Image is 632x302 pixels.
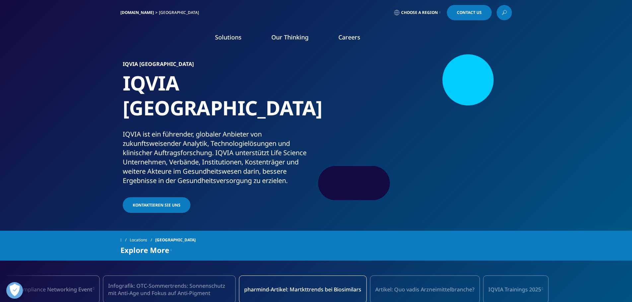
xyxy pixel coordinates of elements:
a: Kontaktieren Sie uns [123,197,190,213]
nav: Primary [176,23,512,54]
span: IQVIA Trainings 2025 [488,286,541,293]
span: Artikel: Quo vadis Arzneimittelbranche? [375,286,474,293]
span: Choose a Region [401,10,438,15]
a: [DOMAIN_NAME] [120,10,154,15]
span: [GEOGRAPHIC_DATA] [155,234,196,246]
span: Infografik: OTC-Sommertrends: Sonnenschutz mit Anti-Age und Fokus auf Anti-Pigment [108,282,230,297]
a: Locations [130,234,155,246]
a: Careers [338,33,360,41]
span: Contact Us [457,11,482,15]
img: 877_businesswoman-leading-meeting.jpg [332,61,509,194]
a: Our Thinking [271,33,309,41]
span: Explore More [120,246,169,254]
a: Contact Us [447,5,492,20]
h1: IQVIA [GEOGRAPHIC_DATA] [123,71,314,130]
span: pharmind-Artikel: Martkttrends bei Biosimilars [244,286,361,293]
a: Solutions [215,33,242,41]
span: Kontaktieren Sie uns [133,202,180,208]
button: Präferenzen öffnen [6,282,23,299]
div: IQVIA ist ein führender, globaler Anbieter von zukunftsweisender Analytik, Technologielösungen un... [123,130,314,185]
div: [GEOGRAPHIC_DATA] [159,10,202,15]
h6: IQVIA [GEOGRAPHIC_DATA] [123,61,314,71]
